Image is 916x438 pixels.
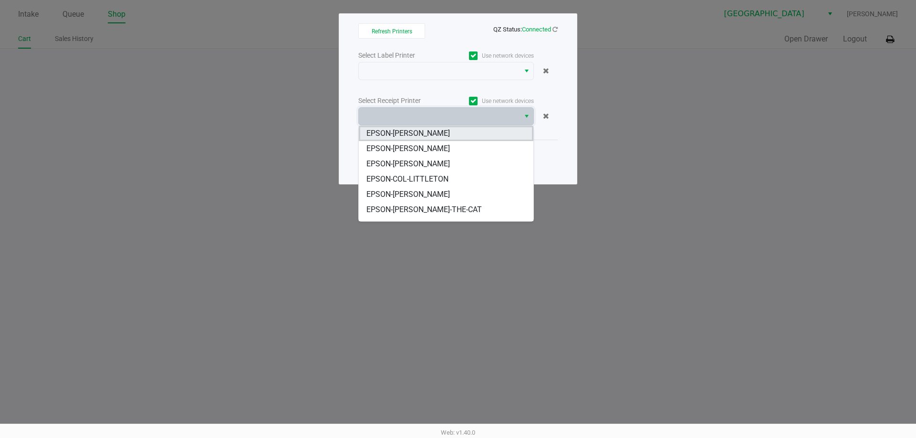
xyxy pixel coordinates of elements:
span: EPSON-[PERSON_NAME] [366,143,450,154]
span: EPSON-[PERSON_NAME] [366,158,450,170]
span: EPSON-CROSS-CANADIAN [366,219,456,231]
label: Use network devices [446,97,534,105]
span: EPSON-COL-LITTLETON [366,173,448,185]
span: EPSON-[PERSON_NAME]-THE-CAT [366,204,482,215]
button: Refresh Printers [358,23,425,39]
div: Select Label Printer [358,51,446,61]
label: Use network devices [446,51,534,60]
span: Web: v1.40.0 [441,429,475,436]
span: EPSON-[PERSON_NAME] [366,128,450,139]
span: Refresh Printers [372,28,412,35]
span: EPSON-[PERSON_NAME] [366,189,450,200]
span: Connected [522,26,551,33]
button: Select [520,108,533,125]
span: QZ Status: [493,26,558,33]
div: Select Receipt Printer [358,96,446,106]
button: Select [520,62,533,80]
